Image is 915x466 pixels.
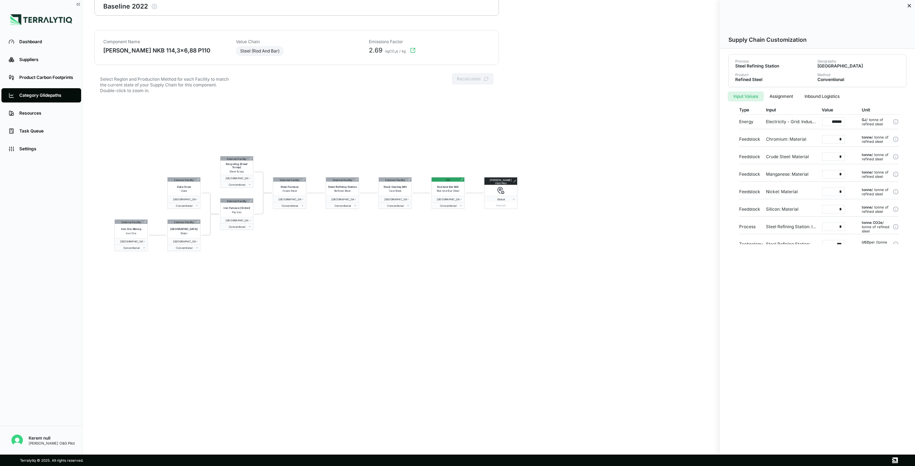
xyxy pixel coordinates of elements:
div: / tonne of refined steel [862,135,890,144]
div: Unit [862,107,887,113]
button: Inbound Logistics [799,91,845,101]
span: tonne [862,187,872,192]
div: / tonne of refined steel [862,220,890,233]
span: tonne [862,135,872,139]
div: Conventional [817,77,844,82]
div: Product [735,72,748,77]
div: Feedstock [739,154,766,160]
div: Supply Chain Customization [720,9,915,49]
button: Assignment [764,91,799,101]
div: per (tonne per year) [862,240,890,249]
div: / tonne of refined steel [862,117,890,126]
div: Technology [739,241,766,247]
div: Type [739,107,766,113]
div: Chromium: Material [766,136,816,142]
div: Process [739,224,766,230]
div: Input [766,107,816,113]
div: / tonne of refined steel [862,205,890,214]
div: Feedstock [739,206,766,212]
div: Steel Refining Station [735,63,779,69]
div: Crude Steel: Material [766,154,816,160]
div: / tonne of refined steel [862,170,890,179]
div: Process [735,59,749,63]
div: Steel Refining Station: Industrial [766,224,816,230]
button: Input Values [728,91,764,101]
span: tonne CO2e [862,220,882,225]
div: Electricity - Grid: Industrial [766,119,816,125]
div: Energy [739,119,766,125]
div: Value [816,107,856,113]
div: Feedstock [739,189,766,195]
div: Refined Steel [735,77,762,82]
div: Manganese: Material [766,171,816,177]
div: Geography [817,59,836,63]
span: tonne [862,205,872,209]
div: Feedstock [739,171,766,177]
div: Nickel: Material [766,189,816,195]
div: Steel Refining Station: Typical Size [766,241,816,247]
div: Method [817,72,830,77]
span: tonne [862,152,872,157]
span: tonne [862,170,872,174]
span: GJ [862,117,866,122]
div: / tonne of refined steel [862,187,890,196]
div: [GEOGRAPHIC_DATA] [817,63,863,69]
div: Feedstock [739,136,766,142]
span: USD [862,240,869,244]
div: / tonne of refined steel [862,152,890,161]
div: Silicon: Material [766,206,816,212]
